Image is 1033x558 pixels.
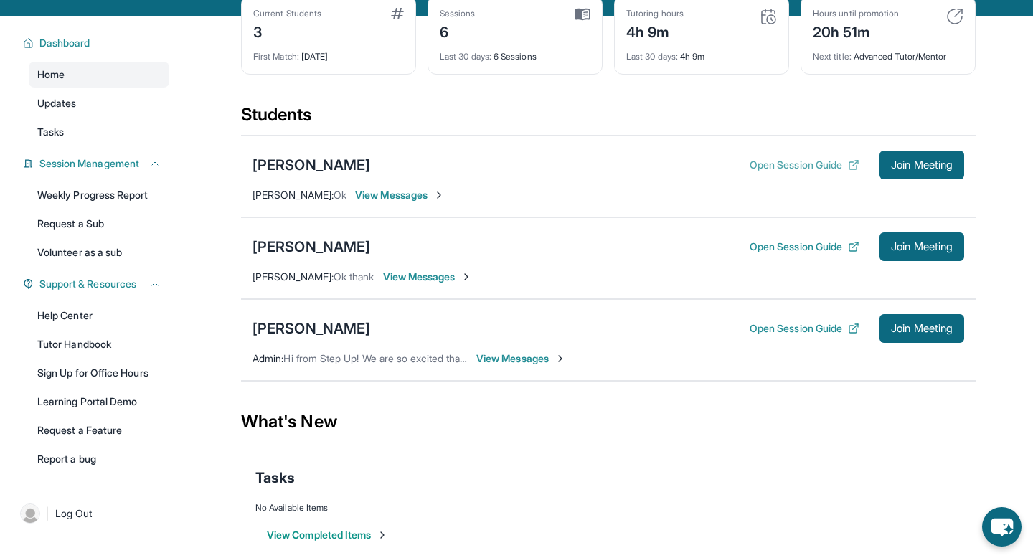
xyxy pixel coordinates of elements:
[813,42,963,62] div: Advanced Tutor/Mentor
[626,8,684,19] div: Tutoring hours
[355,188,445,202] span: View Messages
[253,189,334,201] span: [PERSON_NAME] :
[334,189,346,201] span: Ok
[29,360,169,386] a: Sign Up for Office Hours
[440,51,491,62] span: Last 30 days :
[241,390,976,453] div: What's New
[253,51,299,62] span: First Match :
[29,182,169,208] a: Weekly Progress Report
[29,119,169,145] a: Tasks
[982,507,1022,547] button: chat-button
[440,19,476,42] div: 6
[20,503,40,524] img: user-img
[267,528,388,542] button: View Completed Items
[29,90,169,116] a: Updates
[391,8,404,19] img: card
[29,389,169,415] a: Learning Portal Demo
[813,51,852,62] span: Next title :
[440,42,590,62] div: 6 Sessions
[253,42,404,62] div: [DATE]
[626,42,777,62] div: 4h 9m
[253,352,283,364] span: Admin :
[14,498,169,529] a: |Log Out
[37,96,77,110] span: Updates
[253,237,370,257] div: [PERSON_NAME]
[255,502,961,514] div: No Available Items
[37,125,64,139] span: Tasks
[575,8,590,21] img: card
[55,506,93,521] span: Log Out
[626,51,678,62] span: Last 30 days :
[253,155,370,175] div: [PERSON_NAME]
[39,36,90,50] span: Dashboard
[253,8,321,19] div: Current Students
[750,321,859,336] button: Open Session Guide
[34,277,161,291] button: Support & Resources
[750,240,859,254] button: Open Session Guide
[29,331,169,357] a: Tutor Handbook
[476,351,566,366] span: View Messages
[879,232,964,261] button: Join Meeting
[440,8,476,19] div: Sessions
[626,19,684,42] div: 4h 9m
[34,36,161,50] button: Dashboard
[39,277,136,291] span: Support & Resources
[555,353,566,364] img: Chevron-Right
[253,318,370,339] div: [PERSON_NAME]
[253,19,321,42] div: 3
[29,240,169,265] a: Volunteer as a sub
[813,8,899,19] div: Hours until promotion
[813,19,899,42] div: 20h 51m
[46,505,49,522] span: |
[334,270,374,283] span: Ok thank
[241,103,976,135] div: Students
[891,242,953,251] span: Join Meeting
[37,67,65,82] span: Home
[433,189,445,201] img: Chevron-Right
[383,270,473,284] span: View Messages
[29,446,169,472] a: Report a bug
[29,417,169,443] a: Request a Feature
[253,270,334,283] span: [PERSON_NAME] :
[461,271,472,283] img: Chevron-Right
[34,156,161,171] button: Session Management
[29,211,169,237] a: Request a Sub
[891,161,953,169] span: Join Meeting
[255,468,295,488] span: Tasks
[891,324,953,333] span: Join Meeting
[946,8,963,25] img: card
[39,156,139,171] span: Session Management
[879,151,964,179] button: Join Meeting
[29,303,169,328] a: Help Center
[760,8,777,25] img: card
[29,62,169,88] a: Home
[879,314,964,343] button: Join Meeting
[750,158,859,172] button: Open Session Guide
